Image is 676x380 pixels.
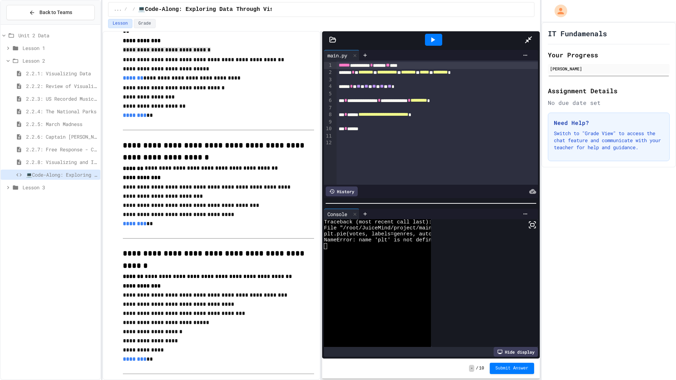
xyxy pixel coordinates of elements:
span: / [476,366,478,371]
div: My Account [547,3,569,19]
div: 6 [324,97,333,104]
div: 8 [324,111,333,118]
span: Traceback (most recent call last): [324,219,432,225]
span: 2.2.8: Visualizing and Interpreting Data Quiz [26,158,98,166]
div: Console [324,209,359,219]
span: Lesson 3 [23,184,98,191]
span: 2.2.6: Captain [PERSON_NAME] [26,133,98,140]
div: Console [324,210,351,218]
div: Hide display [494,347,538,357]
div: 11 [324,133,333,140]
div: 12 [324,139,333,146]
button: Back to Teams [6,5,95,20]
span: 2.2.3: US Recorded Music Revenue [26,95,98,102]
div: main.py [324,50,359,61]
div: No due date set [548,99,670,107]
span: / [133,7,135,12]
div: 1 [324,62,333,69]
span: 2.2.5: March Madness [26,120,98,128]
div: main.py [324,52,351,59]
span: 10 [479,366,484,371]
p: Switch to "Grade View" to access the chat feature and communicate with your teacher for help and ... [554,130,664,151]
span: 💻Code-Along: Exploring Data Through Visualization [138,5,307,14]
span: / [124,7,127,12]
h3: Need Help? [554,119,664,127]
span: Lesson 1 [23,44,98,52]
div: 9 [324,119,333,126]
span: File "/root/JuiceMind/project/main.py", line 5, in <module> [324,225,511,231]
button: Lesson [108,19,132,28]
span: Submit Answer [495,366,528,371]
span: plt.pie(votes, labels=genres, autopct='%1.1f%%') [324,231,476,237]
div: [PERSON_NAME] [550,65,668,72]
span: 💻Code-Along: Exploring Data Through Visualization [26,171,98,178]
div: 5 [324,90,333,97]
span: 2.2.1: Visualizing Data [26,70,98,77]
div: 2 [324,69,333,76]
div: 7 [324,104,333,112]
button: Submit Answer [490,363,534,374]
span: 2.2.7: Free Response - Choosing a Visualization [26,146,98,153]
h2: Your Progress [548,50,670,60]
span: Back to Teams [39,9,72,16]
div: History [326,186,358,196]
div: 10 [324,125,333,132]
span: ... [114,7,122,12]
span: 2.2.4: The National Parks [26,108,98,115]
span: 2.2.2: Review of Visualizing Data [26,82,98,90]
span: Unit 2 Data [18,32,98,39]
h1: IT Fundamenals [548,28,607,38]
span: NameError: name 'plt' is not defined [324,237,438,243]
button: Grade [134,19,156,28]
span: Lesson 2 [23,57,98,64]
h2: Assignment Details [548,86,670,96]
div: 3 [324,76,333,83]
div: 4 [324,83,333,90]
span: - [469,365,474,372]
